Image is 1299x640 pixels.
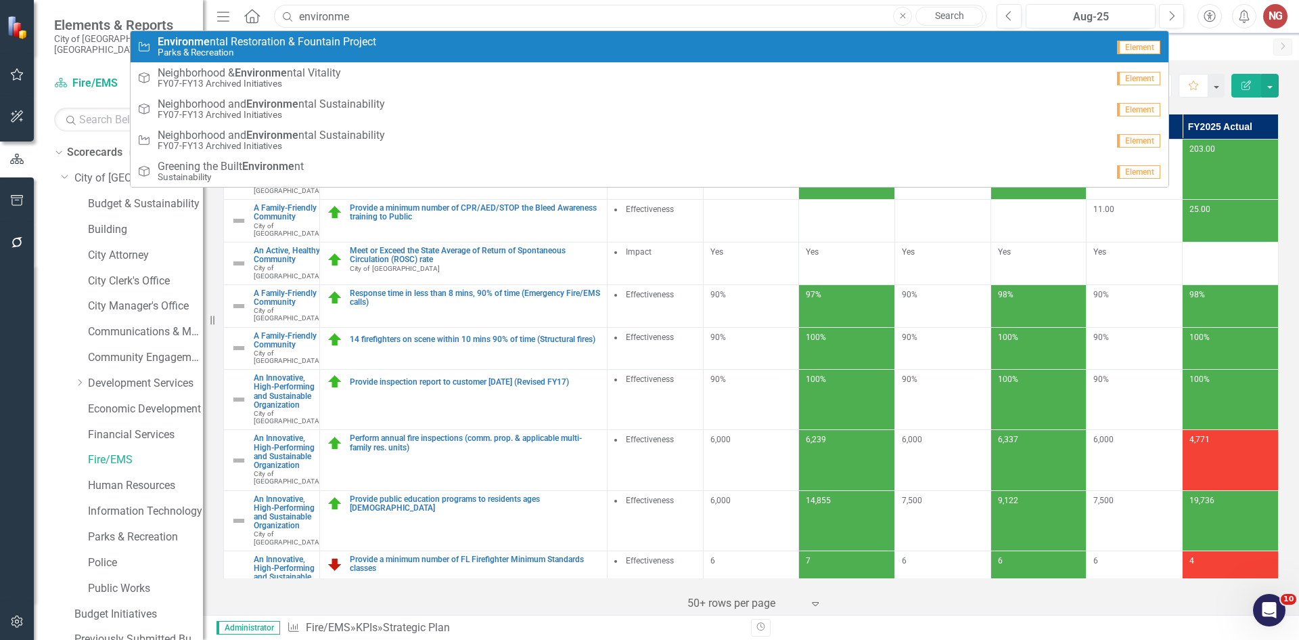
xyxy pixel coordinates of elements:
[607,327,703,370] td: Double-Click to Edit
[88,222,203,238] a: Building
[902,435,922,444] span: 6,000
[902,333,917,342] span: 90%
[88,376,203,391] a: Development Services
[350,495,600,513] a: Provide public education programs to residents ages [DEMOGRAPHIC_DATA]
[1189,290,1205,299] span: 98%
[231,573,247,589] img: Not Defined
[902,247,915,257] span: Yes
[224,370,320,430] td: Double-Click to Edit Right Click for Context Menu
[158,35,210,48] strong: Environme
[88,555,203,571] a: Police
[350,265,440,272] span: City of [GEOGRAPHIC_DATA]
[626,435,674,444] span: Effectiveness
[254,204,321,221] a: A Family-Friendly Community
[54,17,189,33] span: Elements & Reports
[54,33,189,56] small: City of [GEOGRAPHIC_DATA], [GEOGRAPHIC_DATA]
[1117,41,1160,54] span: Element
[1093,375,1109,384] span: 90%
[231,298,247,314] img: Not Defined
[806,435,826,444] span: 6,239
[231,452,247,469] img: Not Defined
[254,349,321,364] span: City of [GEOGRAPHIC_DATA]
[254,179,321,194] span: City of [GEOGRAPHIC_DATA]
[88,504,203,519] a: Information Technology
[626,496,674,505] span: Effectiveness
[246,98,298,110] strong: Environme
[231,513,247,529] img: Not Defined
[626,290,674,299] span: Effectiveness
[1117,134,1160,148] span: Element
[254,374,321,410] a: An Innovative, High-Performing and Sustainable Organization
[350,555,600,573] a: Provide a minimum number of FL Firefighter Minimum Standards classes
[1093,435,1114,444] span: 6,000
[350,378,600,387] a: Provide inspection report to customer [DATE] (Revised FY17)
[607,284,703,327] td: Double-Click to Edit
[131,156,1168,187] a: Greening the BuiltEnvironmentSustainabilityElement
[231,340,247,356] img: Not Defined
[626,333,674,342] span: Effectiveness
[54,76,189,91] a: Fire/EMS
[158,79,341,89] small: FY07-FY13 Archived Initiatives
[710,375,726,384] span: 90%
[710,333,726,342] span: 90%
[224,284,320,327] td: Double-Click to Edit Right Click for Context Menu
[7,15,30,39] img: ClearPoint Strategy
[607,242,703,284] td: Double-Click to Edit
[626,247,652,257] span: Impact
[998,556,1003,566] span: 6
[131,62,1168,93] a: Neighborhood &Environmental VitalityFY07-FY13 Archived InitiativesElement
[998,435,1018,444] span: 6,337
[327,374,343,390] img: On Target
[710,247,723,257] span: Yes
[915,7,983,26] a: Search
[1026,4,1156,28] button: Aug-25
[1093,290,1109,299] span: 90%
[319,200,607,242] td: Double-Click to Edit Right Click for Context Menu
[158,141,385,151] small: FY07-FY13 Archived Initiatives
[902,556,907,566] span: 6
[902,290,917,299] span: 90%
[998,375,1018,384] span: 100%
[224,490,320,551] td: Double-Click to Edit Right Click for Context Menu
[274,5,986,28] input: Search ClearPoint...
[224,242,320,284] td: Double-Click to Edit Right Click for Context Menu
[254,530,321,545] span: City of [GEOGRAPHIC_DATA]
[327,205,343,221] img: On Target
[1281,594,1296,605] span: 10
[998,496,1018,505] span: 9,122
[1093,496,1114,505] span: 7,500
[1189,375,1210,384] span: 100%
[88,478,203,494] a: Human Resources
[254,555,321,591] a: An Innovative, High-Performing and Sustainable Organization
[319,490,607,551] td: Double-Click to Edit Right Click for Context Menu
[327,496,343,512] img: On Target
[74,171,203,186] a: City of [GEOGRAPHIC_DATA]
[806,247,819,257] span: Yes
[88,427,203,443] a: Financial Services
[626,205,674,214] span: Effectiveness
[254,289,321,307] a: A Family-Friendly Community
[607,430,703,490] td: Double-Click to Edit
[88,299,203,314] a: City Manager's Office
[131,93,1168,125] a: Neighborhood andEnvironmental SustainabilityFY07-FY13 Archived InitiativesElement
[88,248,203,263] a: City Attorney
[246,129,298,142] strong: Environme
[88,274,203,289] a: City Clerk's Office
[1093,205,1114,214] span: 11.00
[383,621,450,634] div: Strategic Plan
[1263,4,1287,28] button: NG
[1117,103,1160,116] span: Element
[254,410,321,425] span: City of [GEOGRAPHIC_DATA]
[607,200,703,242] td: Double-Click to Edit
[88,452,203,468] a: Fire/EMS
[327,252,343,268] img: On Target
[806,556,811,566] span: 7
[1093,247,1106,257] span: Yes
[1189,333,1210,342] span: 100%
[1117,72,1160,85] span: Element
[327,290,343,306] img: On Target
[1253,594,1285,626] iframe: Intercom live chat
[1030,9,1151,25] div: Aug-25
[131,31,1168,62] a: Environmental Restoration & Fountain ProjectParks & RecreationElement
[254,495,321,531] a: An Innovative, High-Performing and Sustainable Organization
